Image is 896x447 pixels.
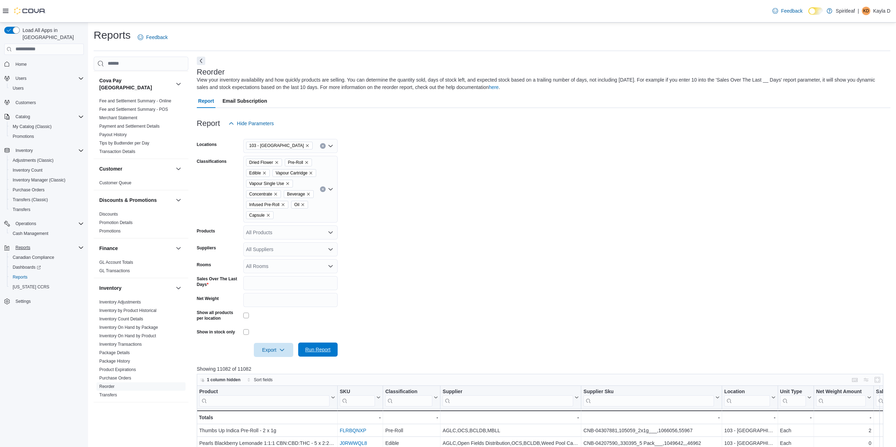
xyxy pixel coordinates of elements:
button: Inventory [13,146,36,155]
label: Classifications [197,159,227,164]
div: Kayla D [862,7,870,15]
span: Inventory Count [10,166,84,174]
button: Transfers (Classic) [7,195,87,205]
button: Sort fields [244,376,275,384]
span: Tips by Budtender per Day [99,140,149,146]
div: SKU [340,388,375,395]
span: Inventory On Hand by Product [99,333,156,339]
div: CNB-04307881,105059_2x1g___,1066056,55967 [583,426,720,435]
span: Canadian Compliance [10,253,84,262]
span: Dried Flower [249,159,273,166]
button: Reports [1,243,87,253]
span: GL Account Totals [99,260,133,265]
span: Email Subscription [223,94,267,108]
button: Open list of options [328,247,333,252]
button: Customer [174,165,183,173]
div: Net Weight Amount [816,388,866,406]
span: Infused Pre-Roll [246,201,288,209]
span: Inventory by Product Historical [99,308,157,313]
h3: Finance [99,245,118,252]
div: Supplier Sku [583,388,714,395]
a: Promotion Details [99,220,133,225]
span: Adjustments (Classic) [10,156,84,165]
div: - [340,413,381,422]
a: Merchant Statement [99,115,137,120]
button: Unit Type [780,388,812,406]
span: Cash Management [10,229,84,238]
div: Classification [385,388,432,395]
div: Finance [94,258,188,278]
span: Reports [13,274,27,280]
button: Inventory [174,284,183,292]
span: KD [863,7,869,15]
button: Remove Dried Flower from selection in this group [275,160,279,165]
label: Locations [197,142,217,147]
span: Discounts [99,211,118,217]
span: Fee and Settlement Summary - POS [99,107,168,112]
div: Thumbs Up Indica Pre-Roll - 2 x 1g [199,426,335,435]
button: Remove Infused Pre-Roll from selection in this group [281,203,285,207]
div: Supplier [443,388,573,395]
span: Promotions [99,228,121,234]
span: Reports [13,243,84,252]
div: Each [780,426,812,435]
button: Operations [13,219,39,228]
a: Transfers [10,205,33,214]
span: Customers [13,98,84,107]
span: Settings [13,297,84,306]
button: Inventory Count [7,165,87,175]
span: Vapour Single Use [249,180,284,187]
button: Run Report [298,343,338,357]
button: Canadian Compliance [7,253,87,262]
a: Tips by Budtender per Day [99,141,149,146]
span: Catalog [13,113,84,121]
button: Supplier [443,388,579,406]
button: Transfers [7,205,87,215]
label: Net Weight [197,296,219,301]
span: Customers [15,100,36,106]
span: Cash Management [13,231,48,236]
div: View your inventory availability and how quickly products are selling. You can determine the quan... [197,76,887,91]
button: Home [1,59,87,69]
span: Users [10,84,84,92]
span: Export [258,343,289,357]
span: Beverage [287,191,305,198]
span: Capsule [246,211,274,219]
span: Promotion Details [99,220,133,225]
button: Purchase Orders [7,185,87,195]
a: Reports [10,273,30,281]
button: Reports [13,243,33,252]
span: Payout History [99,132,127,138]
button: Open list of options [328,230,333,235]
button: Discounts & Promotions [174,196,183,204]
span: Dashboards [13,264,41,270]
button: Open list of options [328,186,333,192]
div: Supplier Sku [583,388,714,406]
span: Purchase Orders [99,375,131,381]
span: Reports [10,273,84,281]
span: Edible [249,170,261,177]
button: Export [254,343,293,357]
button: Remove Vapour Cartridge from selection in this group [309,171,313,175]
button: Keyboard shortcuts [851,376,859,384]
button: Remove Edible from selection in this group [262,171,267,175]
span: Inventory [13,146,84,155]
div: - [780,413,812,422]
a: Inventory by Product Historical [99,308,157,313]
a: Transfers [99,392,117,397]
button: Settings [1,296,87,306]
div: Discounts & Promotions [94,210,188,238]
button: Discounts & Promotions [99,197,173,204]
div: Inventory [94,298,188,402]
span: Load All Apps in [GEOGRAPHIC_DATA] [20,27,84,41]
div: Net Weight Amount [816,388,866,395]
span: Sort fields [254,377,272,383]
button: Users [13,74,29,83]
a: Payment and Settlement Details [99,124,159,129]
label: Sales Over The Last Days [197,276,240,287]
a: Inventory Transactions [99,342,142,347]
span: Inventory Manager (Classic) [13,177,65,183]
